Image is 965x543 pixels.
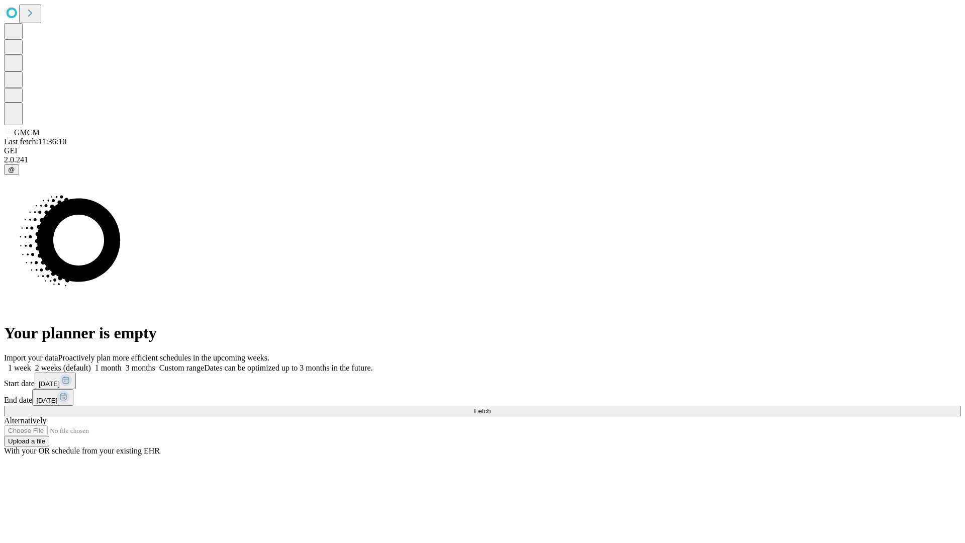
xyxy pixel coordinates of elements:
[4,436,49,446] button: Upload a file
[4,406,961,416] button: Fetch
[126,364,155,372] span: 3 months
[35,364,91,372] span: 2 weeks (default)
[4,146,961,155] div: GEI
[159,364,204,372] span: Custom range
[95,364,122,372] span: 1 month
[14,128,40,137] span: GMCM
[8,166,15,173] span: @
[4,137,66,146] span: Last fetch: 11:36:10
[36,397,57,404] span: [DATE]
[474,407,491,415] span: Fetch
[4,373,961,389] div: Start date
[4,155,961,164] div: 2.0.241
[35,373,76,389] button: [DATE]
[58,353,269,362] span: Proactively plan more efficient schedules in the upcoming weeks.
[4,416,46,425] span: Alternatively
[204,364,372,372] span: Dates can be optimized up to 3 months in the future.
[4,164,19,175] button: @
[8,364,31,372] span: 1 week
[32,389,73,406] button: [DATE]
[4,324,961,342] h1: Your planner is empty
[39,380,60,388] span: [DATE]
[4,446,160,455] span: With your OR schedule from your existing EHR
[4,353,58,362] span: Import your data
[4,389,961,406] div: End date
